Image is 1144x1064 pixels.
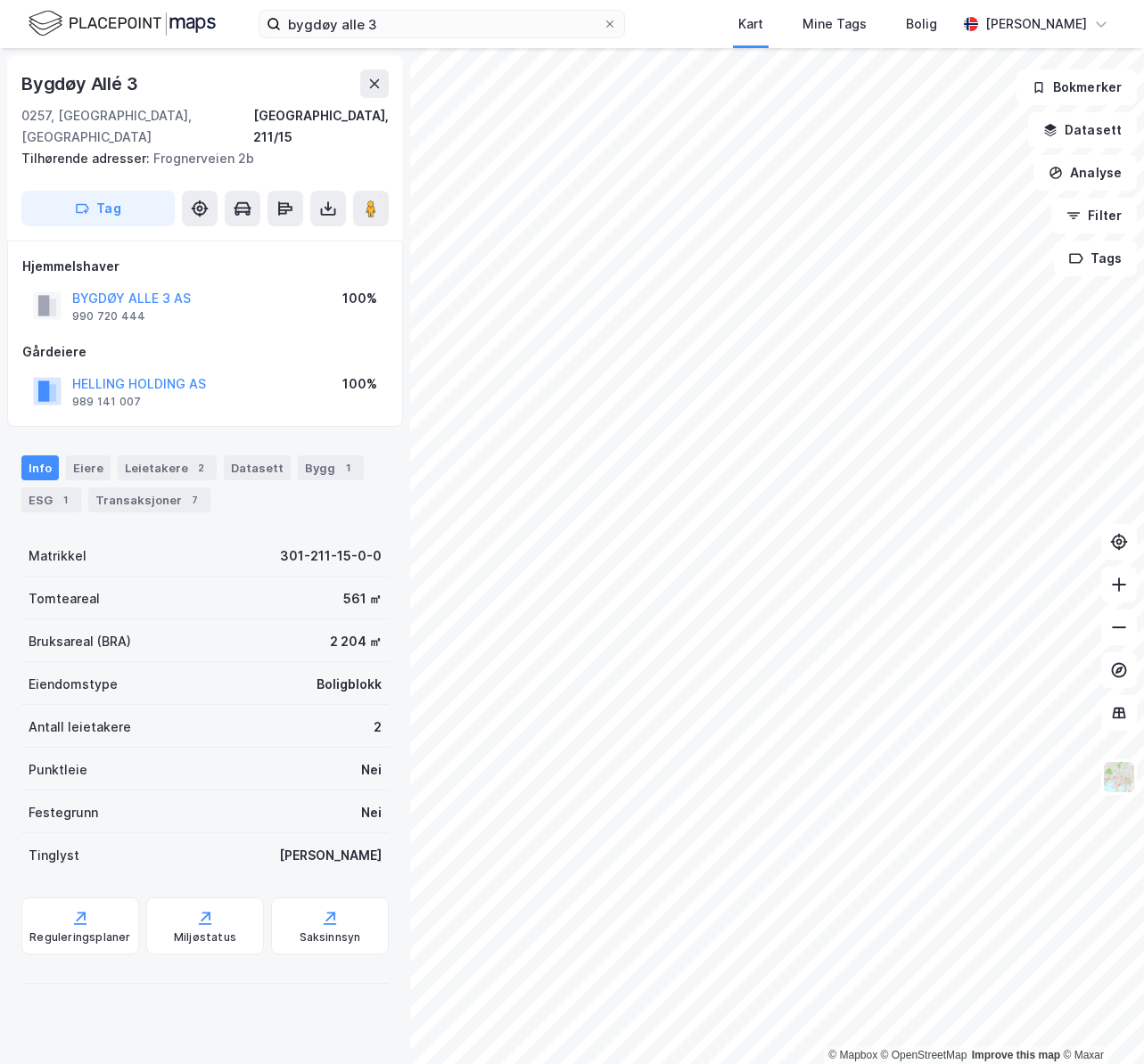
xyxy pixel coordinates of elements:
[298,455,364,480] div: Bygg
[802,13,867,35] div: Mine Tags
[342,288,377,309] div: 100%
[72,395,141,409] div: 989 141 007
[317,674,382,695] div: Boligblokk
[224,455,291,480] div: Datasett
[174,930,236,945] div: Miljøstatus
[361,759,382,781] div: Nei
[22,256,388,277] div: Hjemmelshaver
[1055,978,1144,1064] div: Kontrollprogram for chat
[281,11,603,37] input: Søk på adresse, matrikkel, gårdeiere, leietakere eller personer
[21,191,175,226] button: Tag
[1051,198,1137,233] button: Filter
[21,105,253,148] div: 0257, [GEOGRAPHIC_DATA], [GEOGRAPHIC_DATA]
[985,13,1087,35] div: [PERSON_NAME]
[29,588,100,610] div: Tomteareal
[66,455,111,480] div: Eiere
[374,716,382,738] div: 2
[29,802,98,823] div: Festegrunn
[29,674,118,695] div: Eiendomstype
[29,545,86,567] div: Matrikkel
[828,1049,877,1061] a: Mapbox
[361,802,382,823] div: Nei
[21,148,374,169] div: Frognerveien 2b
[29,8,216,39] img: logo.f888ab2527a4732fd821a326f86c7f29.svg
[279,845,382,866] div: [PERSON_NAME]
[280,545,382,567] div: 301-211-15-0-0
[29,845,79,866] div: Tinglyst
[192,459,210,477] div: 2
[72,309,145,323] div: 990 720 444
[29,631,131,652] div: Bruksareal (BRA)
[22,341,388,363] div: Gårdeiere
[342,373,377,395] div: 100%
[29,930,130,945] div: Reguleringsplaner
[1028,112,1137,148] button: Datasett
[1102,760,1136,794] img: Z
[881,1049,967,1061] a: OpenStreetMap
[300,930,361,945] div: Saksinnsyn
[343,588,382,610] div: 561 ㎡
[21,455,59,480] div: Info
[906,13,937,35] div: Bolig
[185,491,203,509] div: 7
[21,151,153,166] span: Tilhørende adresser:
[1033,155,1137,191] button: Analyse
[88,487,210,512] div: Transaksjoner
[738,13,763,35] div: Kart
[330,631,382,652] div: 2 204 ㎡
[118,455,217,480] div: Leietakere
[21,487,81,512] div: ESG
[1016,70,1137,105] button: Bokmerker
[253,105,389,148] div: [GEOGRAPHIC_DATA], 211/15
[29,716,131,738] div: Antall leietakere
[339,459,357,477] div: 1
[21,70,141,98] div: Bygdøy Allé 3
[1054,241,1137,276] button: Tags
[1055,978,1144,1064] iframe: Chat Widget
[29,759,87,781] div: Punktleie
[972,1049,1060,1061] a: Improve this map
[56,491,74,509] div: 1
